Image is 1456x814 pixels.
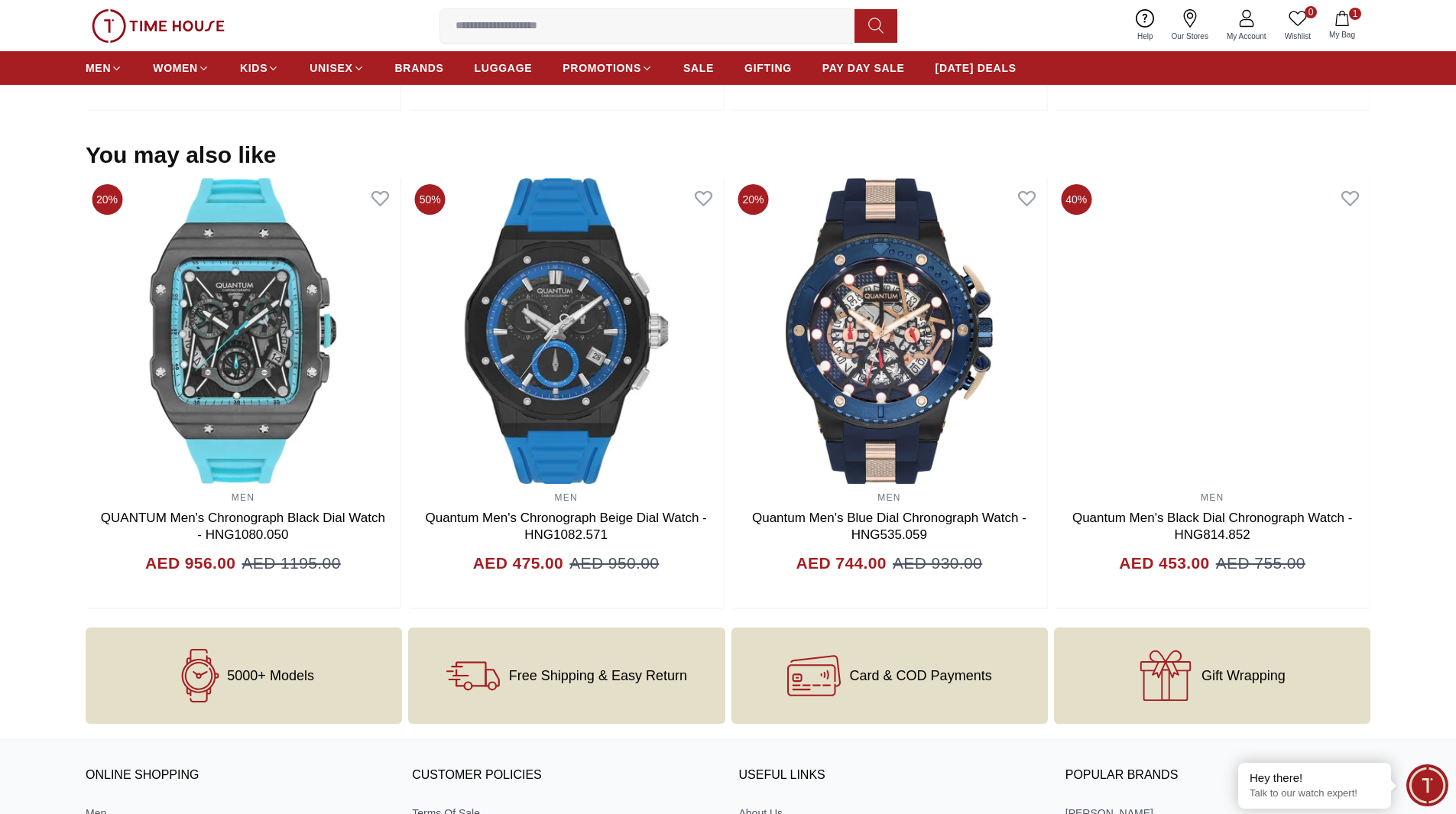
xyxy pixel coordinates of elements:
[475,54,533,82] a: LUGGAGE
[850,668,992,683] span: Card & COD Payments
[1119,551,1209,576] h4: AED 453.00
[86,141,277,169] h2: You may also like
[1131,31,1159,42] span: Help
[1250,770,1380,786] div: Hey there!
[1128,6,1163,45] a: Help
[1201,668,1286,683] span: Gift Wrapping
[1349,8,1361,20] span: 1
[936,60,1017,76] span: [DATE] DEALS
[240,54,279,82] a: KIDS
[1320,8,1364,44] button: 1My Bag
[1406,764,1448,806] div: Chat Widget
[683,54,714,82] a: SALE
[796,551,887,576] h4: AED 744.00
[86,54,122,82] a: MEN
[412,764,717,787] h3: CUSTOMER POLICIES
[1201,492,1224,503] a: MEN
[475,60,533,76] span: LUGGAGE
[240,60,268,76] span: KIDS
[509,668,687,683] span: Free Shipping & Easy Return
[554,492,577,503] a: MEN
[1221,31,1273,42] span: My Account
[1163,6,1218,45] a: Our Stores
[1065,764,1370,787] h3: Popular Brands
[569,551,659,576] span: AED 950.00
[563,54,653,82] a: PROMOTIONS
[1216,551,1305,576] span: AED 755.00
[92,9,225,43] img: ...
[153,54,209,82] a: WOMEN
[893,551,982,576] span: AED 930.00
[822,54,905,82] a: PAY DAY SALE
[310,60,352,76] span: UNISEX
[227,668,314,683] span: 5000+ Models
[86,178,400,484] img: QUANTUM Men's Chronograph Black Dial Watch - HNG1080.050
[936,54,1017,82] a: [DATE] DEALS
[1250,787,1380,800] p: Talk to our watch expert!
[232,492,255,503] a: MEN
[739,764,1044,787] h3: USEFUL LINKS
[1279,31,1317,42] span: Wishlist
[415,184,446,215] span: 50%
[409,178,724,484] img: Quantum Men's Chronograph Beige Dial Watch - HNG1082.571
[395,60,444,76] span: BRANDS
[310,54,364,82] a: UNISEX
[1276,6,1320,45] a: 0Wishlist
[1072,511,1352,542] a: Quantum Men's Black Dial Chronograph Watch - HNG814.852
[738,184,769,215] span: 20%
[744,60,792,76] span: GIFTING
[683,60,714,76] span: SALE
[86,60,111,76] span: MEN
[563,60,641,76] span: PROMOTIONS
[101,511,385,542] a: QUANTUM Men's Chronograph Black Dial Watch - HNG1080.050
[877,492,900,503] a: MEN
[752,511,1026,542] a: Quantum Men's Blue Dial Chronograph Watch - HNG535.059
[86,764,391,787] h3: ONLINE SHOPPING
[1055,178,1370,484] img: Quantum Men's Black Dial Chronograph Watch - HNG814.852
[242,551,340,576] span: AED 1195.00
[395,54,444,82] a: BRANDS
[1305,6,1317,18] span: 0
[145,551,235,576] h4: AED 956.00
[1166,31,1214,42] span: Our Stores
[473,551,563,576] h4: AED 475.00
[153,60,198,76] span: WOMEN
[1061,184,1091,215] span: 40%
[732,178,1047,484] img: Quantum Men's Blue Dial Chronograph Watch - HNG535.059
[92,184,122,215] span: 20%
[744,54,792,82] a: GIFTING
[425,511,706,542] a: Quantum Men's Chronograph Beige Dial Watch - HNG1082.571
[1323,29,1361,41] span: My Bag
[822,60,905,76] span: PAY DAY SALE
